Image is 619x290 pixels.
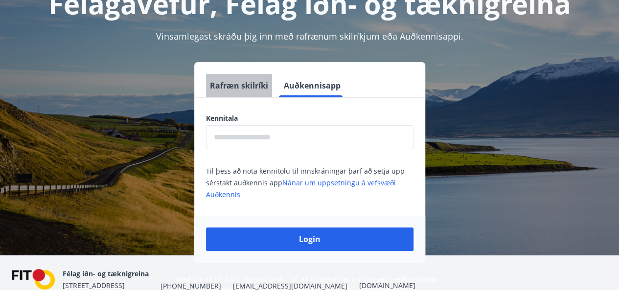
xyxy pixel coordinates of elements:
[63,281,125,290] span: [STREET_ADDRESS]
[63,269,149,278] span: Félag iðn- og tæknigreina
[156,30,463,42] span: Vinsamlegast skráðu þig inn með rafrænum skilríkjum eða Auðkennisappi.
[206,113,413,123] label: Kennitala
[206,74,272,97] button: Rafræn skilríki
[12,269,55,290] img: FPQVkF9lTnNbbaRSFyT17YYeljoOGk5m51IhT0bO.png
[206,166,405,199] span: Til þess að nota kennitölu til innskráningar þarf að setja upp sérstakt auðkennis app
[206,227,413,251] button: Login
[359,281,415,290] a: [DOMAIN_NAME]
[206,178,396,199] a: Nánar um uppsetningu á vefsvæði Auðkennis
[280,74,344,97] button: Auðkennisapp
